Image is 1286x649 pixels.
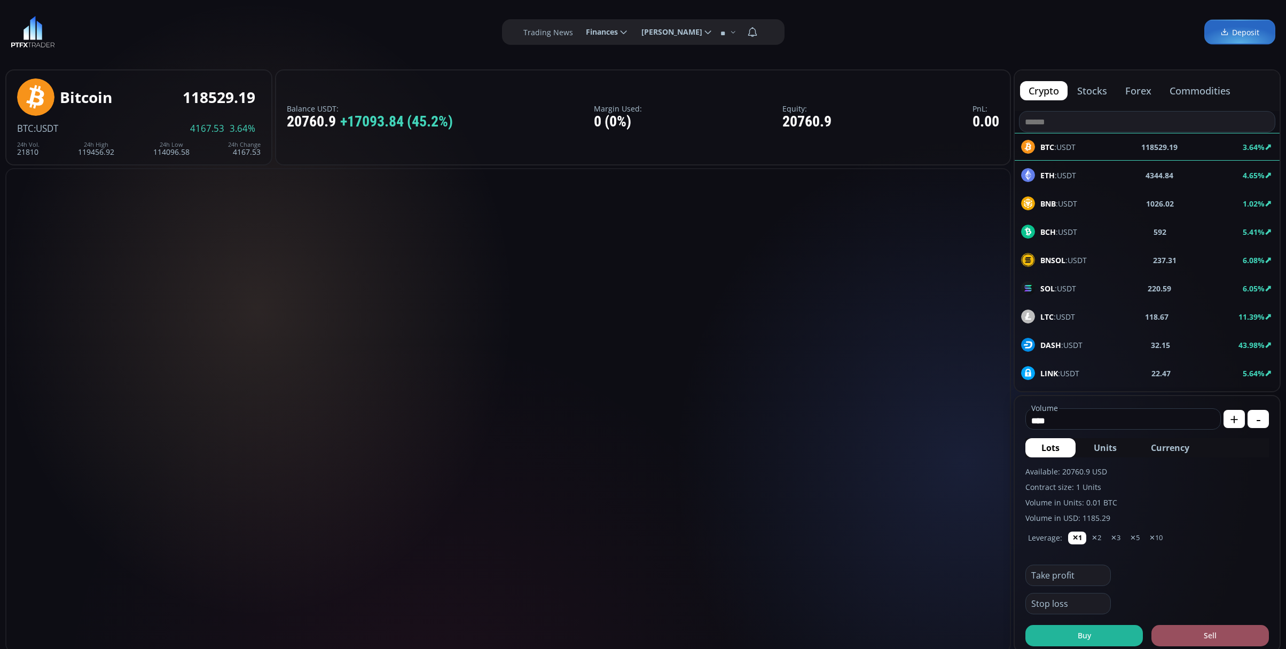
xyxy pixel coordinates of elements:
[1117,81,1160,100] button: forex
[634,21,702,43] span: [PERSON_NAME]
[1025,497,1269,508] label: Volume in Units: 0.01 BTC
[1040,283,1055,294] b: SOL
[1126,532,1144,544] button: ✕5
[228,141,261,156] div: 4167.53
[1161,81,1239,100] button: commodities
[78,141,114,156] div: 119456.92
[523,27,573,38] label: Trading News
[782,114,832,130] div: 20760.9
[1040,227,1056,237] b: BCH
[1220,27,1259,38] span: Deposit
[1151,339,1170,351] b: 32.15
[578,21,618,43] span: Finances
[1069,81,1116,100] button: stocks
[1078,438,1133,457] button: Units
[1068,532,1086,544] button: ✕1
[230,124,255,133] span: 3.64%
[1243,368,1265,378] b: 5.64%
[1040,283,1076,294] span: :USDT
[1040,368,1079,379] span: :USDT
[17,122,34,134] span: BTC
[287,114,453,130] div: 20760.9
[1146,198,1174,209] b: 1026.02
[1028,532,1062,543] label: Leverage:
[1020,81,1068,100] button: crypto
[1243,227,1265,237] b: 5.41%
[340,114,453,130] span: +17093.84 (45.2%)
[1040,226,1077,238] span: :USDT
[1243,199,1265,209] b: 1.02%
[1107,532,1125,544] button: ✕3
[594,114,642,130] div: 0 (0%)
[1135,438,1205,457] button: Currency
[1248,410,1269,428] button: -
[1243,170,1265,180] b: 4.65%
[1025,466,1269,477] label: Available: 20760.9 USD
[1040,311,1075,322] span: :USDT
[1040,198,1077,209] span: :USDT
[1025,438,1076,457] button: Lots
[287,105,453,113] label: Balance USDT:
[1040,255,1065,265] b: BNSOL
[228,141,261,148] div: 24h Change
[1025,625,1143,646] button: Buy
[1148,283,1171,294] b: 220.59
[1040,340,1061,350] b: DASH
[1204,20,1275,45] a: Deposit
[11,16,55,48] img: LOGO
[1040,170,1076,181] span: :USDT
[17,141,40,148] div: 24h Vol.
[1041,441,1060,454] span: Lots
[34,122,58,134] span: :USDT
[1040,199,1056,209] b: BNB
[1040,170,1055,180] b: ETH
[190,124,224,133] span: 4167.53
[1145,532,1167,544] button: ✕10
[973,105,999,113] label: PnL:
[1153,255,1177,266] b: 237.31
[1087,532,1105,544] button: ✕2
[1154,226,1166,238] b: 592
[1238,340,1265,350] b: 43.98%
[153,141,190,148] div: 24h Low
[594,105,642,113] label: Margin Used:
[153,141,190,156] div: 114096.58
[60,89,112,106] div: Bitcoin
[1025,481,1269,493] label: Contract size: 1 Units
[1243,255,1265,265] b: 6.08%
[1151,441,1189,454] span: Currency
[1151,625,1269,646] button: Sell
[1094,441,1117,454] span: Units
[1025,512,1269,524] label: Volume in USD: 1185.29
[1146,170,1173,181] b: 4344.84
[1040,368,1058,378] b: LINK
[183,89,255,106] div: 118529.19
[1238,312,1265,322] b: 11.39%
[1040,255,1087,266] span: :USDT
[973,114,999,130] div: 0.00
[1145,311,1169,322] b: 118.67
[78,141,114,148] div: 24h High
[1040,339,1083,351] span: :USDT
[1243,283,1265,294] b: 6.05%
[1040,312,1054,322] b: LTC
[1151,368,1171,379] b: 22.47
[17,141,40,156] div: 21810
[1224,410,1245,428] button: +
[782,105,832,113] label: Equity:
